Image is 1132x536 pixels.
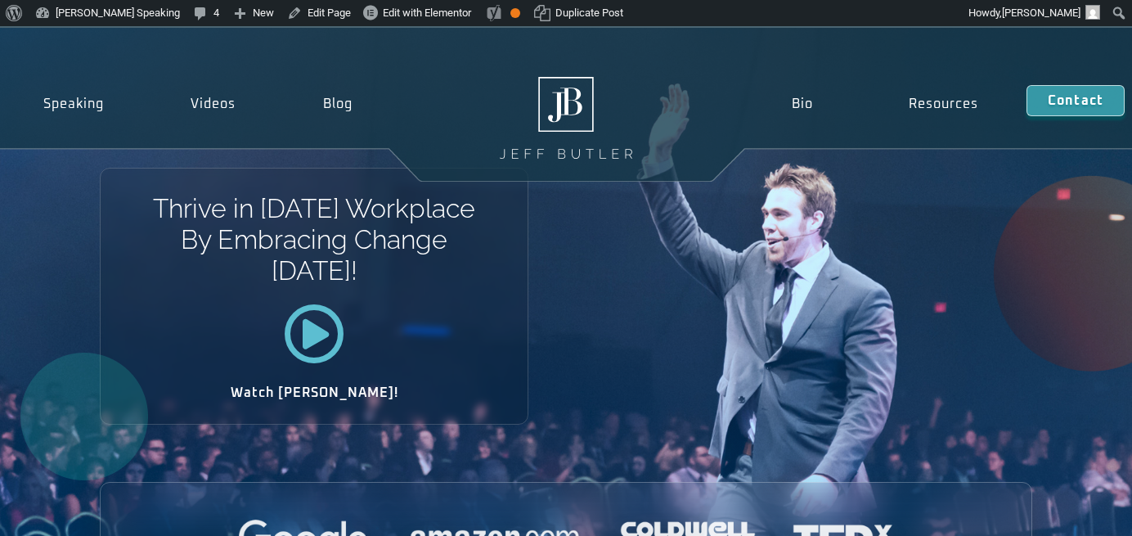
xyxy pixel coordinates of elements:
span: [PERSON_NAME] [1002,7,1080,19]
a: Bio [744,85,861,123]
a: Resources [861,85,1026,123]
nav: Menu [744,85,1026,123]
a: Blog [279,85,395,123]
h2: Watch [PERSON_NAME]! [158,386,470,399]
h1: Thrive in [DATE] Workplace By Embracing Change [DATE]! [152,193,477,287]
span: Edit with Elementor [383,7,471,19]
span: Contact [1048,94,1103,107]
div: OK [510,8,520,18]
a: Videos [147,85,279,123]
a: Contact [1026,85,1125,116]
